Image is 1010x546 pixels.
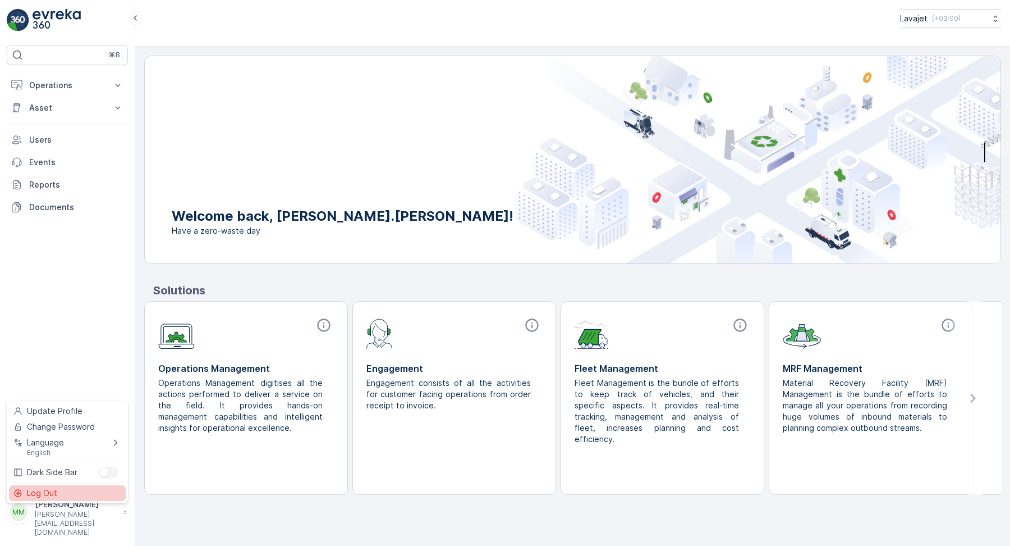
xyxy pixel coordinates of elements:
[7,174,128,196] a: Reports
[900,9,1001,28] button: Lavajet(+03:00)
[158,362,334,375] p: Operations Management
[109,51,120,60] p: ⌘B
[900,13,928,24] p: Lavajet
[27,467,77,478] span: Dark Side Bar
[27,437,64,448] span: Language
[7,488,128,537] button: MM[PERSON_NAME].[PERSON_NAME][PERSON_NAME][EMAIL_ADDRESS][DOMAIN_NAME]
[515,56,1000,263] img: city illustration
[7,151,128,174] a: Events
[783,377,949,434] p: Material Recovery Facility (MRF) Management is the bundle of efforts to manage all your operation...
[783,362,958,375] p: MRF Management
[575,362,750,375] p: Fleet Management
[7,129,128,151] a: Users
[783,317,821,349] img: module-icon
[932,14,961,23] p: ( +03:00 )
[29,179,123,190] p: Reports
[366,377,533,411] p: Engagement consists of all the activities for customer facing operations from order receipt to in...
[7,74,128,97] button: Operations
[7,9,29,31] img: logo
[172,207,513,225] p: Welcome back, [PERSON_NAME].[PERSON_NAME]!
[10,503,27,521] div: MM
[27,406,82,417] span: Update Profile
[153,282,1001,299] p: Solutions
[172,225,513,236] span: Have a zero-waste day
[7,196,128,219] a: Documents
[27,421,95,433] span: Change Password
[29,134,123,145] p: Users
[29,102,105,113] p: Asset
[27,488,57,499] span: Log Out
[29,80,105,91] p: Operations
[575,317,609,349] img: module-icon
[575,377,741,445] p: Fleet Management is the bundle of efforts to keep track of vehicles, and their specific aspects. ...
[29,202,123,213] p: Documents
[7,401,128,503] ul: Menu
[158,377,325,434] p: Operations Management digitises all the actions performed to deliver a service on the field. It p...
[158,317,195,349] img: module-icon
[35,510,118,537] p: [PERSON_NAME][EMAIL_ADDRESS][DOMAIN_NAME]
[366,317,393,349] img: module-icon
[366,362,542,375] p: Engagement
[7,97,128,119] button: Asset
[33,9,81,31] img: logo_light-DOdMpM7g.png
[27,448,64,457] span: English
[29,157,123,168] p: Events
